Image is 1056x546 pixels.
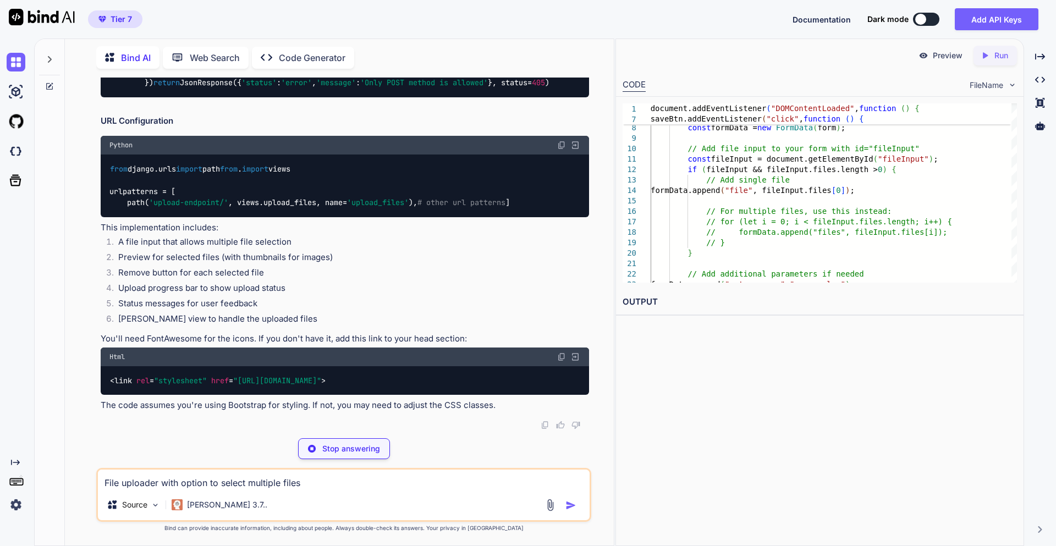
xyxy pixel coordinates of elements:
[687,144,919,153] span: // Add file input to your form with id="fileInput"
[623,227,636,238] div: 18
[360,78,488,87] span: 'Only POST method is allowed'
[623,144,636,154] div: 10
[109,163,510,208] code: django.urls path . views urlpatterns = [ path( , views.upload_files, name= ), ]
[149,198,228,208] span: 'upload-endpoint/'
[785,280,789,289] span: ,
[850,186,854,195] span: ;
[817,123,836,132] span: form
[623,154,636,164] div: 11
[836,186,840,195] span: 0
[752,186,831,195] span: , fileInput.files
[706,165,878,174] span: fileInput && fileInput.files.length >
[687,123,711,132] span: const
[623,238,636,248] div: 19
[804,114,840,123] span: function
[651,104,767,113] span: document.addEventListener
[955,8,1038,30] button: Add API Keys
[845,280,850,289] span: )
[101,115,589,128] h2: URL Configuration
[623,133,636,144] div: 9
[623,206,636,217] div: 16
[878,165,882,174] span: 0
[176,164,202,174] span: import
[242,164,268,174] span: import
[109,282,589,297] li: Upload progress bar to show upload status
[938,217,952,226] span: ) {
[623,164,636,175] div: 12
[7,142,25,161] img: darkCloudIdeIcon
[845,186,850,195] span: )
[623,185,636,196] div: 14
[109,313,589,328] li: [PERSON_NAME] view to handle the uploaded files
[687,155,711,163] span: const
[187,499,267,510] p: [PERSON_NAME] 3.7..
[836,123,840,132] span: )
[711,155,873,163] span: fileInput = document.getElementById
[771,104,855,113] span: "DOMContentLoaded"
[623,104,636,114] span: 1
[101,399,589,412] p: The code assumes you're using Bootstrap for styling. If not, you may need to adjust the CSS classes.
[154,376,207,385] span: "stylesheet"
[541,421,549,429] img: copy
[840,123,845,132] span: ;
[109,297,589,313] li: Status messages for user feedback
[687,269,864,278] span: // Add additional parameters if needed
[9,9,75,25] img: Bind AI
[623,196,636,206] div: 15
[281,78,312,87] span: 'error'
[970,80,1003,91] span: FileName
[616,289,1024,315] h2: OUTPUT
[417,198,505,208] span: # other url patterns
[793,15,851,24] span: Documentation
[793,14,851,25] button: Documentation
[557,352,566,361] img: copy
[859,104,896,113] span: function
[706,207,892,216] span: // For multiple files, use this instead:
[109,141,133,150] span: Python
[867,14,909,25] span: Dark mode
[776,123,812,132] span: FormData
[850,280,854,289] span: ;
[570,140,580,150] img: Open in Browser
[706,228,938,236] span: // formData.append("files", fileInput.files[i]
[109,251,589,267] li: Preview for selected files (with thumbnails for images)
[892,165,896,174] span: {
[122,499,147,510] p: Source
[905,104,910,113] span: )
[110,164,128,174] span: from
[316,78,356,87] span: 'message'
[840,186,845,195] span: ]
[623,114,636,125] span: 7
[98,16,106,23] img: premium
[687,165,697,174] span: if
[766,114,799,123] span: "click"
[211,376,229,385] span: href
[720,280,724,289] span: (
[813,123,817,132] span: (
[220,164,238,174] span: from
[7,112,25,131] img: githubLight
[928,155,933,163] span: )
[101,222,589,234] p: This implementation includes:
[109,236,589,251] li: A file input that allows multiple file selection
[623,248,636,258] div: 20
[109,267,589,282] li: Remove button for each selected file
[757,123,771,132] span: new
[938,228,947,236] span: );
[623,175,636,185] div: 13
[725,280,785,289] span: "extra_param"
[933,155,938,163] span: ;
[233,376,321,385] span: "[URL][DOMAIN_NAME]"
[623,269,636,279] div: 22
[347,198,409,208] span: 'upload_files'
[623,217,636,227] div: 17
[1008,80,1017,90] img: chevron down
[859,114,864,123] span: {
[850,114,854,123] span: )
[873,155,877,163] span: (
[151,500,160,510] img: Pick Models
[88,10,142,28] button: premiumTier 7
[623,258,636,269] div: 21
[565,500,576,511] img: icon
[544,499,557,511] img: attachment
